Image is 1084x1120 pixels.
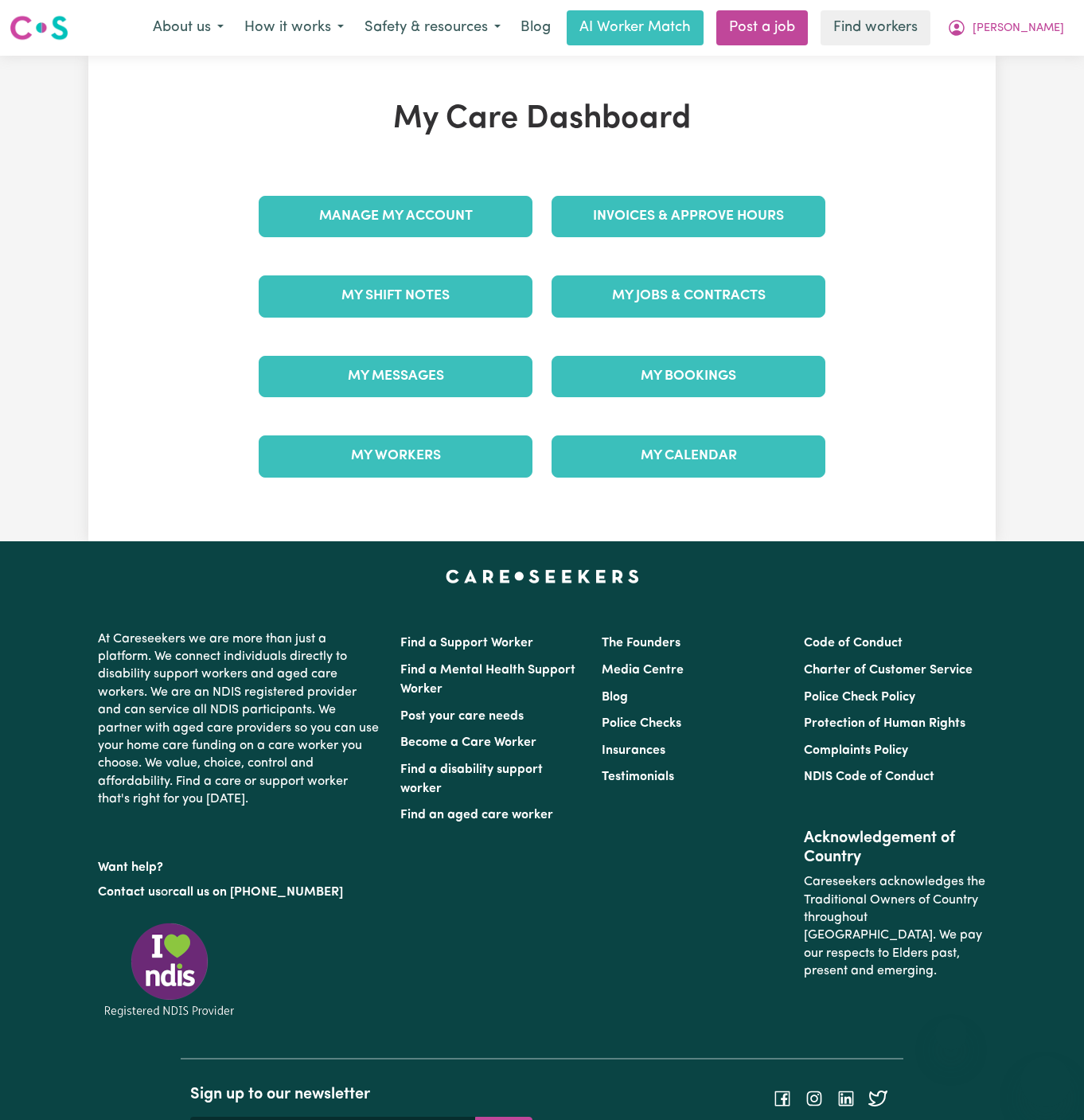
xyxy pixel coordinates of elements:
a: My Bookings [552,356,825,397]
a: AI Worker Match [567,10,704,45]
a: Invoices & Approve Hours [552,196,825,237]
a: Become a Care Worker [400,736,536,749]
a: Police Check Policy [804,691,915,704]
span: [PERSON_NAME] [973,20,1064,37]
h2: Sign up to our newsletter [190,1085,532,1104]
a: NDIS Code of Conduct [804,771,934,783]
a: Complaints Policy [804,744,908,757]
a: Find a Mental Health Support Worker [400,664,575,696]
a: Media Centre [602,664,684,677]
button: About us [142,11,234,45]
p: Careseekers acknowledges the Traditional Owners of Country throughout [GEOGRAPHIC_DATA]. We pay o... [804,867,986,986]
a: Find a disability support worker [400,763,543,795]
a: call us on [PHONE_NUMBER] [173,886,343,899]
img: Registered NDIS provider [98,920,241,1020]
button: My Account [937,11,1074,45]
a: Police Checks [602,717,681,730]
a: Follow Careseekers on LinkedIn [836,1092,856,1105]
a: Find a Support Worker [400,637,533,650]
iframe: Button to launch messaging window [1020,1056,1071,1107]
a: Post your care needs [400,710,524,723]
a: Manage My Account [259,196,532,237]
a: My Jobs & Contracts [552,275,825,317]
p: or [98,877,381,907]
a: Code of Conduct [804,637,903,650]
iframe: Close message [935,1018,967,1050]
h2: Acknowledgement of Country [804,829,986,867]
img: Careseekers logo [10,14,68,42]
a: Insurances [602,744,665,757]
a: Find an aged care worker [400,809,553,821]
p: At Careseekers we are more than just a platform. We connect individuals directly to disability su... [98,624,381,815]
a: Contact us [98,886,161,899]
a: Charter of Customer Service [804,664,973,677]
p: Want help? [98,853,381,876]
a: Follow Careseekers on Instagram [805,1092,824,1105]
a: Careseekers home page [446,570,639,583]
button: Safety & resources [354,11,511,45]
a: Follow Careseekers on Twitter [868,1092,887,1105]
a: Follow Careseekers on Facebook [773,1092,792,1105]
a: Testimonials [602,771,674,783]
a: Blog [602,691,628,704]
button: How it works [234,11,354,45]
a: My Workers [259,435,532,477]
a: My Messages [259,356,532,397]
a: My Calendar [552,435,825,477]
h1: My Care Dashboard [249,100,835,139]
a: Careseekers logo [10,10,68,46]
a: Find workers [821,10,930,45]
a: Post a job [716,10,808,45]
a: The Founders [602,637,680,650]
a: My Shift Notes [259,275,532,317]
a: Blog [511,10,560,45]
a: Protection of Human Rights [804,717,965,730]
